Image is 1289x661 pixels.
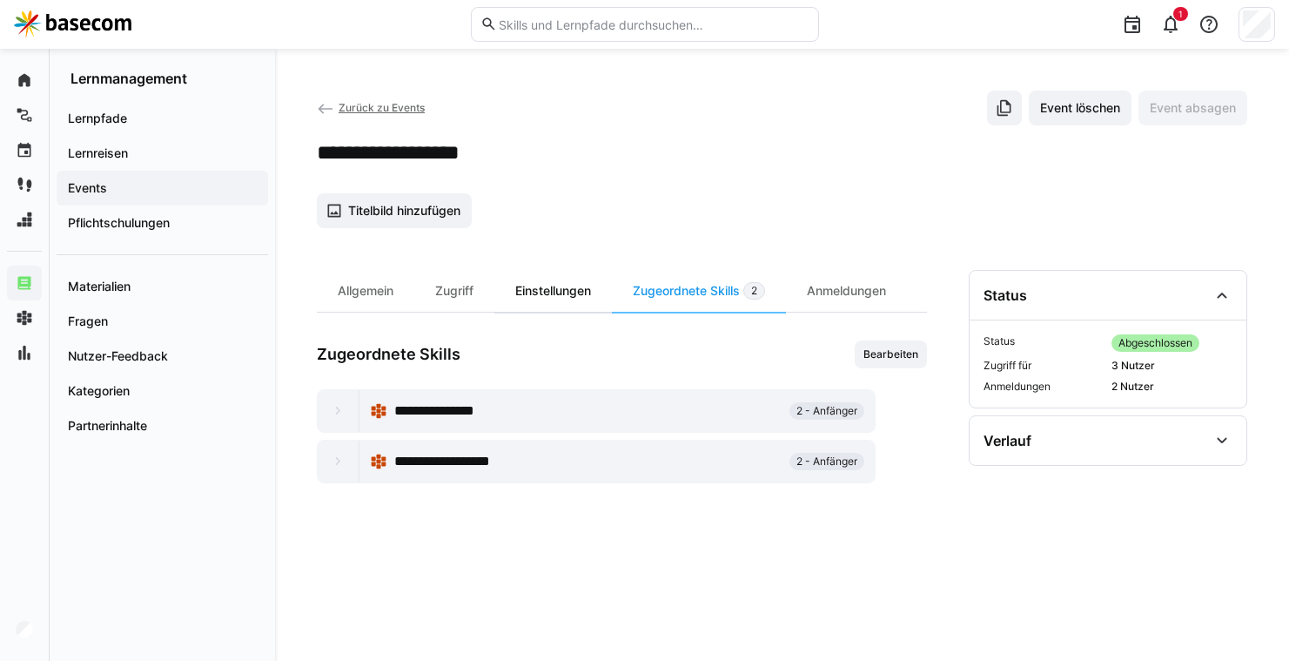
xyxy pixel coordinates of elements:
[1147,99,1239,117] span: Event absagen
[751,284,757,298] span: 2
[317,193,472,228] button: Titelbild hinzufügen
[984,359,1104,373] span: Zugriff für
[1178,9,1183,19] span: 1
[1118,336,1192,350] span: Abgeschlossen
[346,202,463,219] span: Titelbild hinzufügen
[1138,91,1247,125] button: Event absagen
[786,270,907,312] div: Anmeldungen
[984,432,1031,449] div: Verlauf
[984,380,1104,394] span: Anmeldungen
[855,341,927,368] button: Bearbeiten
[1029,91,1131,125] button: Event löschen
[317,101,425,114] a: Zurück zu Events
[317,270,414,312] div: Allgemein
[984,334,1104,352] span: Status
[317,345,460,364] h3: Zugeordnete Skills
[1111,380,1232,394] span: 2 Nutzer
[796,455,857,469] span: 2 - Anfänger
[1111,359,1232,373] span: 3 Nutzer
[494,270,612,312] div: Einstellungen
[339,101,425,114] span: Zurück zu Events
[612,270,786,312] div: Zugeordnete Skills
[984,287,1027,304] div: Status
[796,404,857,418] span: 2 - Anfänger
[497,17,809,32] input: Skills und Lernpfade durchsuchen…
[414,270,494,312] div: Zugriff
[1037,99,1123,117] span: Event löschen
[862,347,920,361] span: Bearbeiten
